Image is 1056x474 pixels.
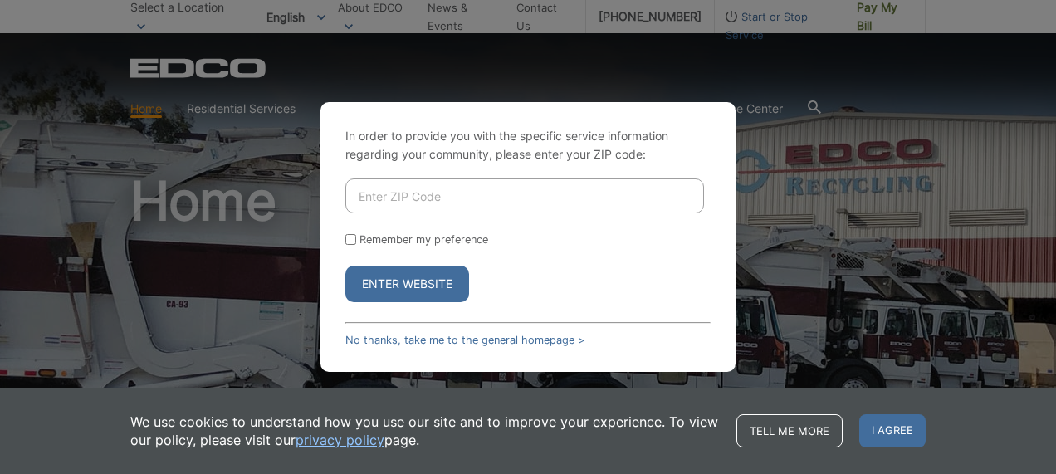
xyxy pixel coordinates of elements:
p: We use cookies to understand how you use our site and to improve your experience. To view our pol... [130,413,720,449]
a: privacy policy [296,431,384,449]
p: In order to provide you with the specific service information regarding your community, please en... [345,127,711,164]
button: Enter Website [345,266,469,302]
a: Tell me more [736,414,843,447]
span: I agree [859,414,926,447]
a: No thanks, take me to the general homepage > [345,334,584,346]
input: Enter ZIP Code [345,178,704,213]
label: Remember my preference [359,233,488,246]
